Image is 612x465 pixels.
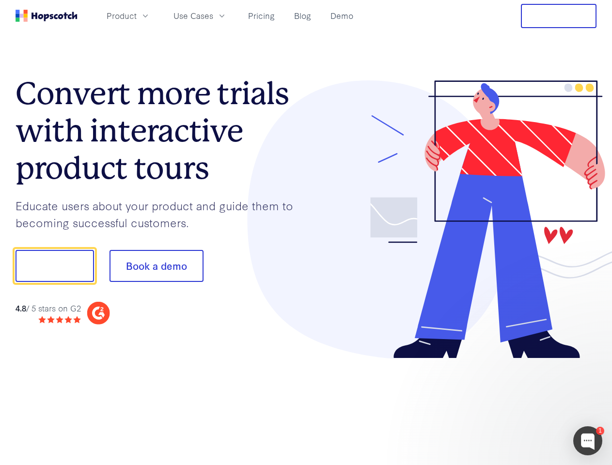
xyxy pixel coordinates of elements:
h1: Convert more trials with interactive product tours [16,75,306,186]
a: Pricing [244,8,279,24]
span: Product [107,10,137,22]
div: 1 [596,427,604,435]
a: Blog [290,8,315,24]
a: Home [16,10,78,22]
span: Use Cases [173,10,213,22]
div: / 5 stars on G2 [16,302,81,314]
button: Book a demo [110,250,204,282]
button: Use Cases [168,8,233,24]
button: Free Trial [521,4,596,28]
p: Educate users about your product and guide them to becoming successful customers. [16,197,306,231]
a: Demo [327,8,357,24]
strong: 4.8 [16,302,26,313]
button: Product [101,8,156,24]
button: Show me! [16,250,94,282]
